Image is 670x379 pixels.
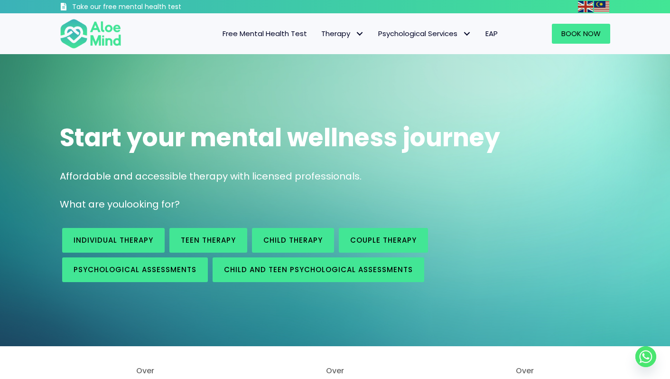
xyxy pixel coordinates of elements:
span: Over [250,365,420,376]
span: Book Now [561,28,601,38]
img: ms [594,1,609,12]
span: Psychological assessments [74,265,196,275]
span: Psychological Services: submenu [460,27,474,41]
img: en [578,1,593,12]
a: TherapyTherapy: submenu [314,24,371,44]
span: Teen Therapy [181,235,236,245]
a: Couple therapy [339,228,428,253]
a: Individual therapy [62,228,165,253]
span: Over [439,365,610,376]
a: EAP [478,24,505,44]
a: Whatsapp [635,346,656,367]
span: Therapy [321,28,364,38]
span: looking for? [124,198,180,211]
a: Child and Teen Psychological assessments [213,257,424,282]
span: Child Therapy [263,235,323,245]
a: Psychological assessments [62,257,208,282]
span: Therapy: submenu [353,27,366,41]
p: Affordable and accessible therapy with licensed professionals. [60,170,610,183]
a: Child Therapy [252,228,334,253]
span: Over [60,365,231,376]
h3: Take our free mental health test [72,2,232,12]
a: Malay [594,1,610,12]
span: Free Mental Health Test [223,28,307,38]
a: English [578,1,594,12]
span: Start your mental wellness journey [60,120,500,155]
nav: Menu [134,24,505,44]
span: Psychological Services [378,28,471,38]
a: Teen Therapy [169,228,247,253]
a: Take our free mental health test [60,2,232,13]
a: Psychological ServicesPsychological Services: submenu [371,24,478,44]
span: EAP [485,28,498,38]
span: Couple therapy [350,235,417,245]
span: Individual therapy [74,235,153,245]
span: Child and Teen Psychological assessments [224,265,413,275]
img: Aloe mind Logo [60,18,121,49]
a: Book Now [552,24,610,44]
a: Free Mental Health Test [215,24,314,44]
span: What are you [60,198,124,211]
